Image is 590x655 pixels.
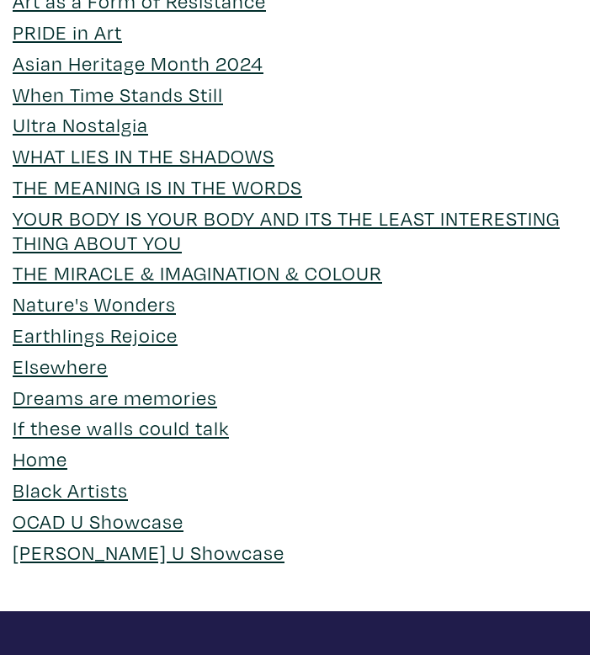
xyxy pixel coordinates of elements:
a: OCAD U Showcase [13,508,183,534]
a: YOUR BODY IS YOUR BODY AND ITS THE LEAST INTERESTING THING ABOUT YOU [13,205,560,255]
a: THE MEANING IS IN THE WORDS [13,173,302,200]
a: Home [13,445,67,471]
a: [PERSON_NAME] U Showcase [13,539,284,565]
a: Ultra Nostalgia [13,111,148,137]
a: PRIDE in Art [13,19,122,45]
a: WHAT LIES IN THE SHADOWS [13,142,274,168]
a: Elsewhere [13,353,108,379]
a: Dreams are memories [13,384,217,410]
a: Black Artists [13,477,128,503]
a: If these walls could talk [13,414,229,440]
a: Earthlings Rejoice [13,322,178,348]
a: Asian Heritage Month 2024 [13,50,263,76]
a: Nature's Wonders [13,290,176,317]
a: When Time Stands Still [13,81,223,107]
a: THE MIRACLE & IMAGINATION & COLOUR [13,259,382,285]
